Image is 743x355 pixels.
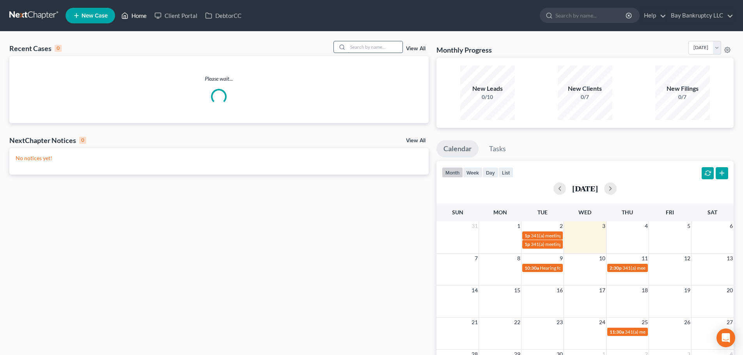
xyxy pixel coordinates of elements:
[9,75,429,83] p: Please wait...
[622,209,633,215] span: Thu
[79,137,86,144] div: 0
[655,84,710,93] div: New Filings
[610,329,624,335] span: 11:30a
[498,167,513,178] button: list
[201,9,245,23] a: DebtorCC
[708,209,717,215] span: Sat
[452,209,463,215] span: Sun
[463,167,482,178] button: week
[406,138,426,143] a: View All
[726,318,734,327] span: 27
[641,318,649,327] span: 25
[525,241,530,247] span: 1p
[493,209,507,215] span: Mon
[513,286,521,295] span: 15
[716,329,735,347] div: Open Intercom Messenger
[622,265,698,271] span: 341(a) meeting for [PERSON_NAME]
[555,8,627,23] input: Search by name...
[655,93,710,101] div: 0/7
[537,209,548,215] span: Tue
[442,167,463,178] button: month
[598,286,606,295] span: 17
[726,254,734,263] span: 13
[610,265,622,271] span: 2:30p
[55,45,62,52] div: 0
[540,265,642,271] span: Hearing for [PERSON_NAME] & [PERSON_NAME]
[641,286,649,295] span: 18
[686,221,691,231] span: 5
[644,221,649,231] span: 4
[525,233,530,238] span: 1p
[729,221,734,231] span: 6
[598,318,606,327] span: 24
[683,318,691,327] span: 26
[572,184,598,193] h2: [DATE]
[16,154,422,162] p: No notices yet!
[667,9,733,23] a: Bay Bankruptcy LLC
[9,44,62,53] div: Recent Cases
[471,318,479,327] span: 21
[525,265,539,271] span: 10:30a
[9,136,86,145] div: NextChapter Notices
[406,46,426,51] a: View All
[625,329,700,335] span: 341(a) meeting for [PERSON_NAME]
[598,254,606,263] span: 10
[683,286,691,295] span: 19
[471,286,479,295] span: 14
[726,286,734,295] span: 20
[474,254,479,263] span: 7
[640,9,666,23] a: Help
[460,84,515,93] div: New Leads
[558,93,612,101] div: 0/7
[516,254,521,263] span: 8
[559,254,564,263] span: 9
[82,13,108,19] span: New Case
[482,140,513,157] a: Tasks
[117,9,151,23] a: Home
[482,167,498,178] button: day
[436,140,479,157] a: Calendar
[151,9,201,23] a: Client Portal
[348,41,403,53] input: Search by name...
[516,221,521,231] span: 1
[556,318,564,327] span: 23
[641,254,649,263] span: 11
[436,45,492,55] h3: Monthly Progress
[559,221,564,231] span: 2
[556,286,564,295] span: 16
[531,233,606,238] span: 341(a) meeting for [PERSON_NAME]
[666,209,674,215] span: Fri
[460,93,515,101] div: 0/10
[531,241,606,247] span: 341(a) meeting for [PERSON_NAME]
[601,221,606,231] span: 3
[558,84,612,93] div: New Clients
[513,318,521,327] span: 22
[578,209,591,215] span: Wed
[471,221,479,231] span: 31
[683,254,691,263] span: 12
